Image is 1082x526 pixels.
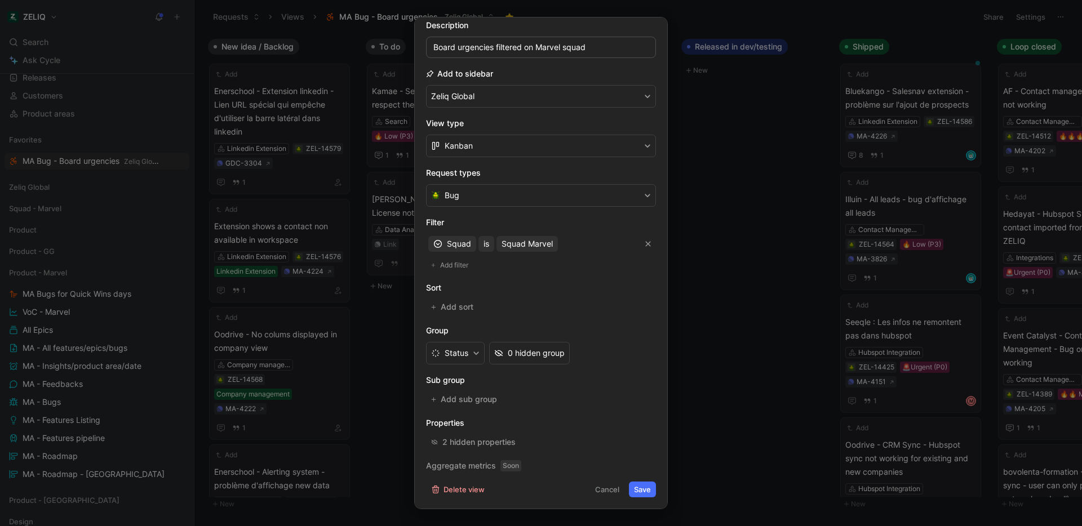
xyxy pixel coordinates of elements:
div: 2 hidden properties [442,435,516,449]
button: Cancel [590,482,624,497]
span: is [484,237,489,251]
span: Squad Marvel [502,237,553,251]
button: Zeliq Global [426,85,656,108]
h2: Sub group [426,373,656,387]
button: Save [629,482,656,497]
h2: View type [426,117,656,130]
span: Add filter [440,260,469,271]
span: Add sub group [441,393,498,406]
button: Add sort [426,299,480,315]
span: Soon [500,460,521,471]
span: Bug [445,189,459,202]
button: Add filter [426,258,475,272]
button: 0 hidden group [489,342,570,364]
img: 🪲 [431,191,440,200]
h2: Sort [426,281,656,295]
button: Squad Marvel [496,236,558,252]
h2: Aggregate metrics [426,459,656,472]
span: Squad [447,237,471,251]
h2: Description [426,19,468,32]
button: 🪲Bug [426,184,656,207]
button: Delete view [426,482,490,497]
button: Add sub group [426,391,503,407]
div: 0 hidden group [508,346,565,360]
button: Status [426,342,485,364]
h2: Add to sidebar [426,67,493,81]
button: is [478,236,494,252]
button: 2 hidden properties [426,434,521,450]
button: Squad [428,236,476,252]
h2: Filter [426,216,656,229]
h2: Group [426,324,656,337]
input: Your view description [426,37,656,58]
h2: Properties [426,416,656,430]
h2: Request types [426,166,656,180]
button: Kanban [426,135,656,157]
span: Add sort [441,300,475,314]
